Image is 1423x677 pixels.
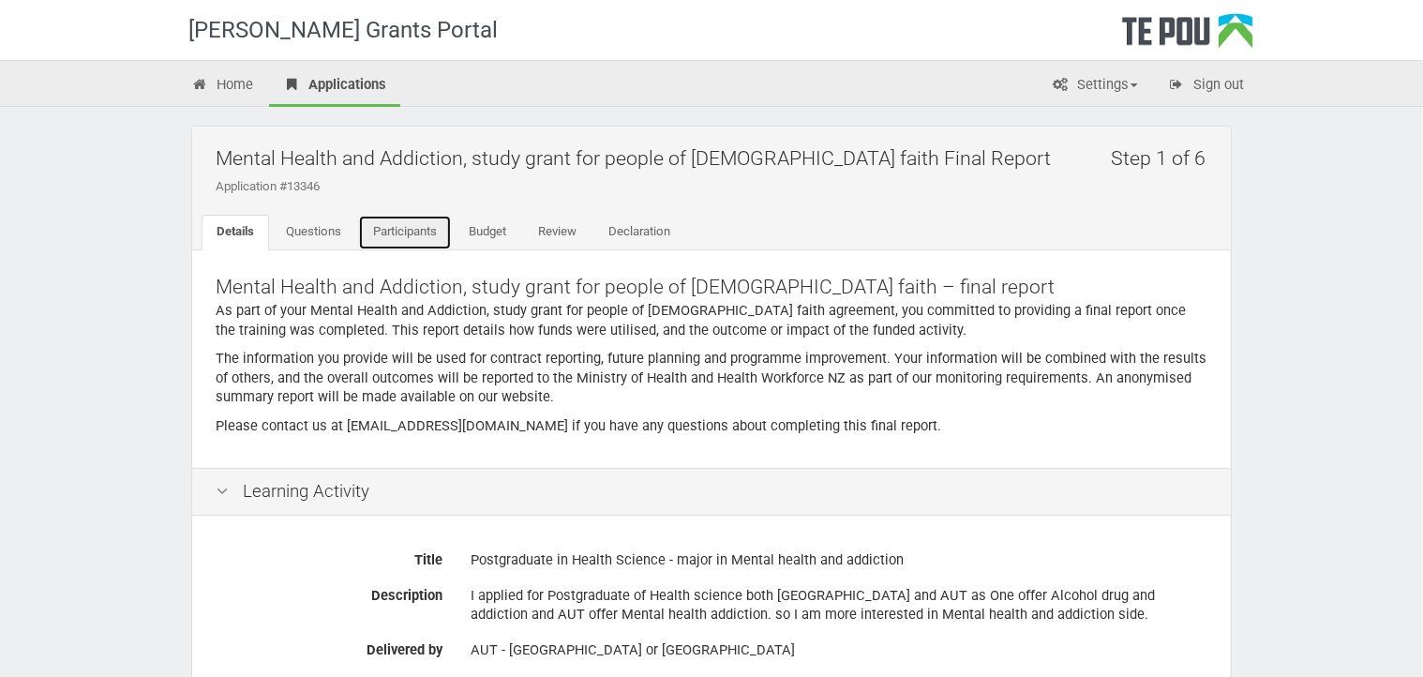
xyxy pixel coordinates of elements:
[216,274,1207,301] p: Mental Health and Addiction, study grant for people of [DEMOGRAPHIC_DATA] faith – final report
[454,215,521,250] a: Budget
[202,634,457,660] label: Delivered by
[216,301,1207,339] p: As part of your Mental Health and Addiction, study grant for people of [DEMOGRAPHIC_DATA] faith a...
[471,634,1207,667] div: AUT - [GEOGRAPHIC_DATA] or [GEOGRAPHIC_DATA]
[202,215,269,250] a: Details
[358,215,452,250] a: Participants
[216,136,1217,180] h2: Mental Health and Addiction, study grant for people of [DEMOGRAPHIC_DATA] faith Final Report
[192,468,1231,516] div: Learning Activity
[523,215,592,250] a: Review
[202,544,457,570] label: Title
[271,215,356,250] a: Questions
[216,416,1207,436] p: Please contact us at [EMAIL_ADDRESS][DOMAIN_NAME] if you have any questions about completing this...
[269,66,400,107] a: Applications
[216,178,1217,195] div: Application #13346
[593,215,685,250] a: Declaration
[1154,66,1258,107] a: Sign out
[471,544,1207,577] div: Postgraduate in Health Science - major in Mental health and addiction
[471,579,1207,631] div: I applied for Postgraduate of Health science both [GEOGRAPHIC_DATA] and AUT as One offer Alcohol ...
[216,349,1207,407] p: The information you provide will be used for contract reporting, future planning and programme im...
[202,579,457,606] label: Description
[1111,136,1217,180] h2: Step 1 of 6
[177,66,267,107] a: Home
[1038,66,1152,107] a: Settings
[1122,13,1253,60] div: Te Pou Logo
